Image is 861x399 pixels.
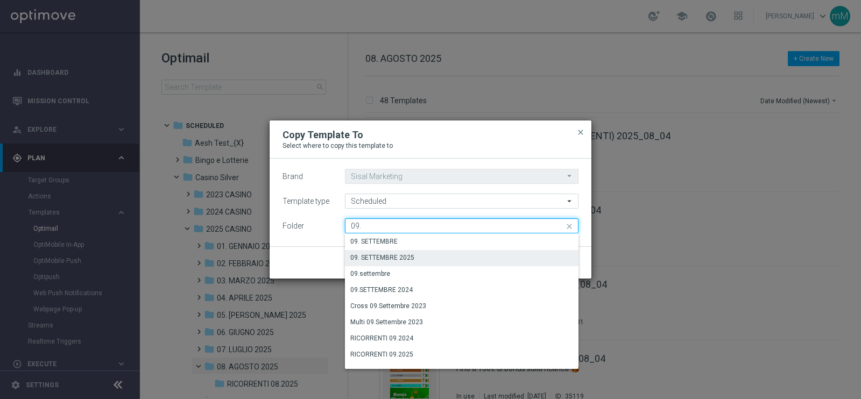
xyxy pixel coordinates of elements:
[564,219,575,234] i: close
[345,218,578,233] input: Quick find
[345,250,578,266] div: Press SPACE to select this row.
[576,128,585,137] span: close
[350,301,426,311] div: Cross 09.Settembre 2023
[564,194,575,208] i: arrow_drop_down
[345,298,578,315] div: Press SPACE to select this row.
[564,169,575,183] i: arrow_drop_down
[350,285,413,295] div: 09.SETTEMBRE 2024
[283,172,303,181] label: Brand
[345,315,578,331] div: Press SPACE to select this row.
[345,234,578,250] div: Press SPACE to select this row.
[283,222,304,231] label: Folder
[283,197,329,206] label: Template type
[345,331,578,347] div: Press SPACE to select this row.
[350,333,413,343] div: RICORRENTI 09.2024
[350,350,413,359] div: RICORRENTI 09.2025
[350,317,423,327] div: Multi 09.Settembre 2023
[283,129,363,141] h2: Copy Template To
[350,237,398,246] div: 09. SETTEMBRE
[350,253,414,262] div: 09. SETTEMBRE 2025
[345,347,578,363] div: Press SPACE to select this row.
[350,269,390,279] div: 09.settembre
[283,141,578,150] p: Select where to copy this template to
[345,282,578,298] div: Press SPACE to select this row.
[345,266,578,282] div: Press SPACE to select this row.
